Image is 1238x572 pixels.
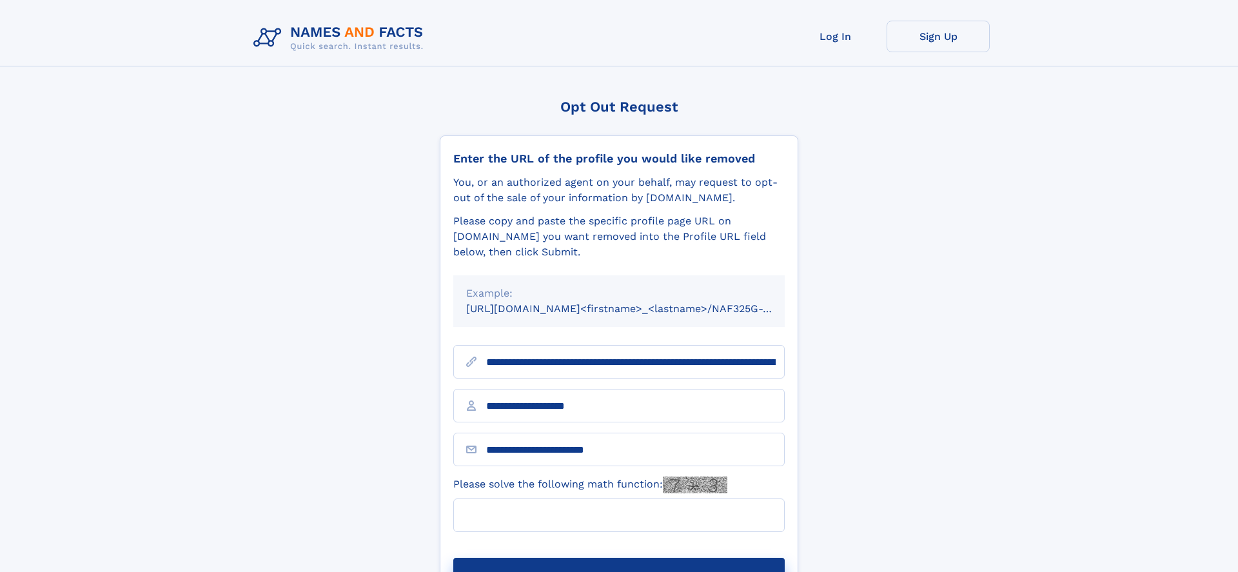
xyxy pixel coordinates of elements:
label: Please solve the following math function: [453,477,727,493]
div: Enter the URL of the profile you would like removed [453,152,785,166]
div: Opt Out Request [440,99,798,115]
img: Logo Names and Facts [248,21,434,55]
div: You, or an authorized agent on your behalf, may request to opt-out of the sale of your informatio... [453,175,785,206]
div: Please copy and paste the specific profile page URL on [DOMAIN_NAME] you want removed into the Pr... [453,213,785,260]
div: Example: [466,286,772,301]
a: Log In [783,21,887,52]
a: Sign Up [887,21,990,52]
small: [URL][DOMAIN_NAME]<firstname>_<lastname>/NAF325G-xxxxxxxx [466,302,809,315]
